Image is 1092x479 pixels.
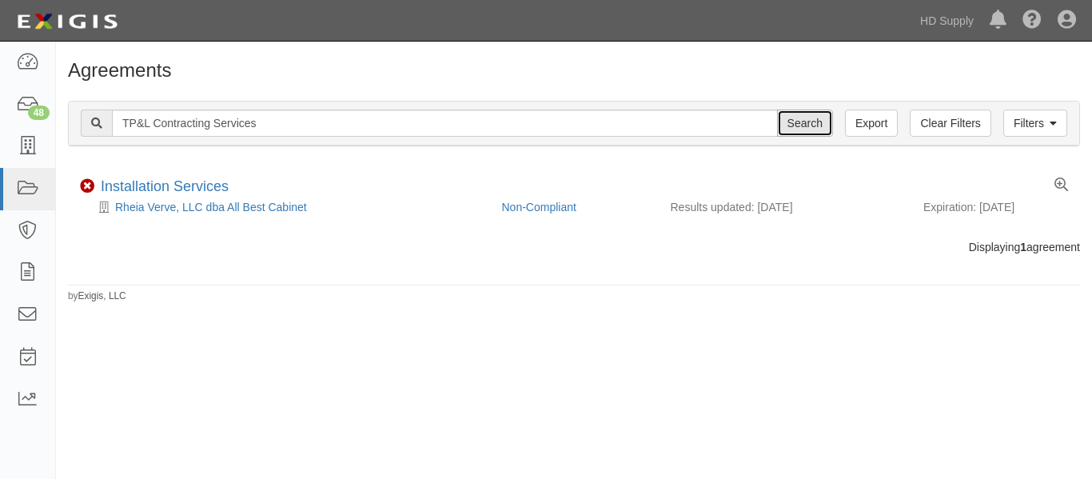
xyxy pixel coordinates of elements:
[80,199,490,215] div: Rheia Verve, LLC dba All Best Cabinet
[502,201,576,214] a: Non-Compliant
[78,290,126,301] a: Exigis, LLC
[112,110,778,137] input: Search
[56,239,1092,255] div: Displaying agreement
[101,178,229,196] div: Installation Services
[28,106,50,120] div: 48
[777,110,833,137] input: Search
[80,179,94,194] i: Non-Compliant
[68,289,126,303] small: by
[1022,11,1042,30] i: Help Center - Complianz
[912,5,982,37] a: HD Supply
[101,178,229,194] a: Installation Services
[1020,241,1026,253] b: 1
[12,7,122,36] img: logo-5460c22ac91f19d4615b14bd174203de0afe785f0fc80cf4dbbc73dc1793850b.png
[845,110,898,137] a: Export
[115,201,307,214] a: Rheia Verve, LLC dba All Best Cabinet
[910,110,990,137] a: Clear Filters
[923,199,1068,215] div: Expiration: [DATE]
[68,60,1080,81] h1: Agreements
[1054,178,1068,193] a: View results summary
[1003,110,1067,137] a: Filters
[671,199,900,215] div: Results updated: [DATE]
